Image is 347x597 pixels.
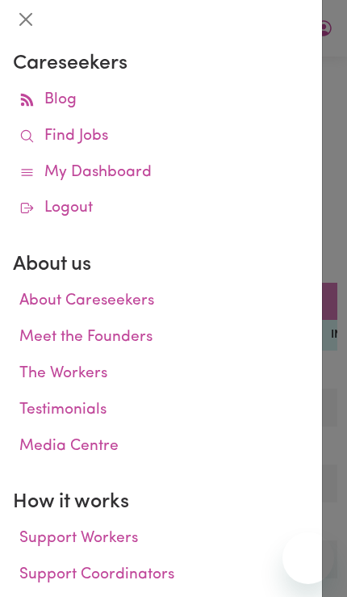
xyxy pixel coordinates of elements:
button: Close [13,6,39,32]
h2: How it works [13,490,309,515]
a: The Workers [13,356,309,393]
h2: Careseekers [13,52,309,76]
a: Logout [13,191,309,227]
a: Meet the Founders [13,320,309,356]
a: About Careseekers [13,284,309,320]
iframe: Button to launch messaging window [282,532,334,584]
a: Testimonials [13,393,309,429]
a: Support Workers [13,521,309,557]
a: Support Coordinators [13,557,309,594]
a: Media Centre [13,429,309,465]
h2: About us [13,253,309,277]
a: Find Jobs [13,119,309,155]
a: My Dashboard [13,155,309,191]
a: Blog [13,82,309,119]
